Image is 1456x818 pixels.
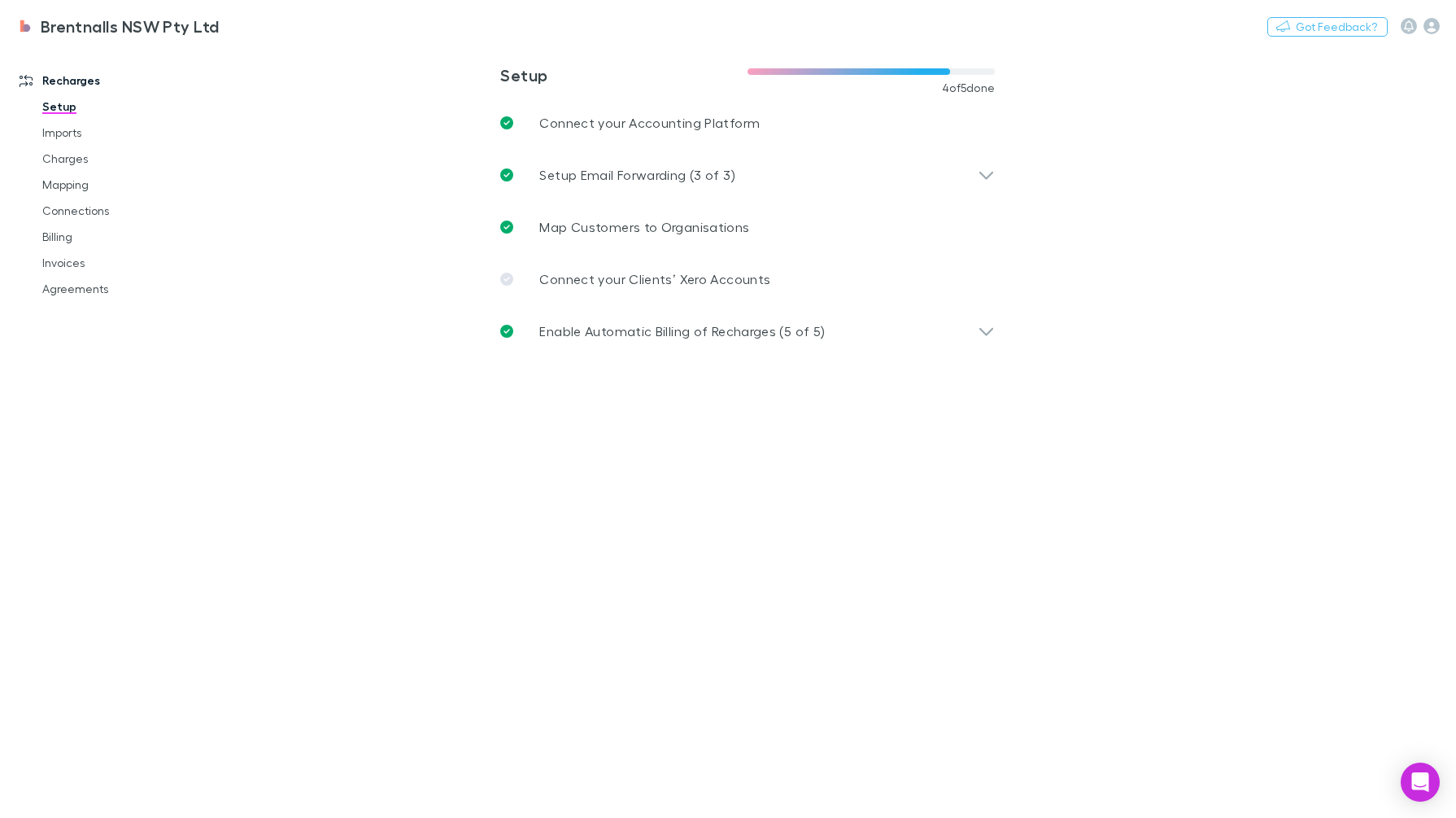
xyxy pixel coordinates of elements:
[942,81,996,94] span: 4 of 5 done
[539,217,749,237] p: Map Customers to Organisations
[16,16,34,36] img: Brentnalls NSW Pty Ltd's Logo
[3,68,221,94] a: Recharges
[26,250,221,276] a: Invoices
[539,269,770,289] p: Connect your Clients’ Xero Accounts
[539,113,760,133] p: Connect your Accounting Platform
[26,276,221,302] a: Agreements
[487,253,1008,305] a: Connect your Clients’ Xero Accounts
[26,198,221,224] a: Connections
[487,201,1008,253] a: Map Customers to Organisations
[500,65,748,85] h3: Setup
[26,146,221,172] a: Charges
[539,165,735,185] p: Setup Email Forwarding (3 of 3)
[26,94,221,120] a: Setup
[7,7,229,46] a: Brentnalls NSW Pty Ltd
[487,149,1008,201] div: Setup Email Forwarding (3 of 3)
[487,97,1008,149] a: Connect your Accounting Platform
[1401,763,1440,802] div: Open Intercom Messenger
[26,172,221,198] a: Mapping
[487,305,1008,357] div: Enable Automatic Billing of Recharges (5 of 5)
[26,120,221,146] a: Imports
[41,16,220,36] h3: Brentnalls NSW Pty Ltd
[26,224,221,250] a: Billing
[539,322,825,341] p: Enable Automatic Billing of Recharges (5 of 5)
[1267,17,1388,37] button: Got Feedback?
